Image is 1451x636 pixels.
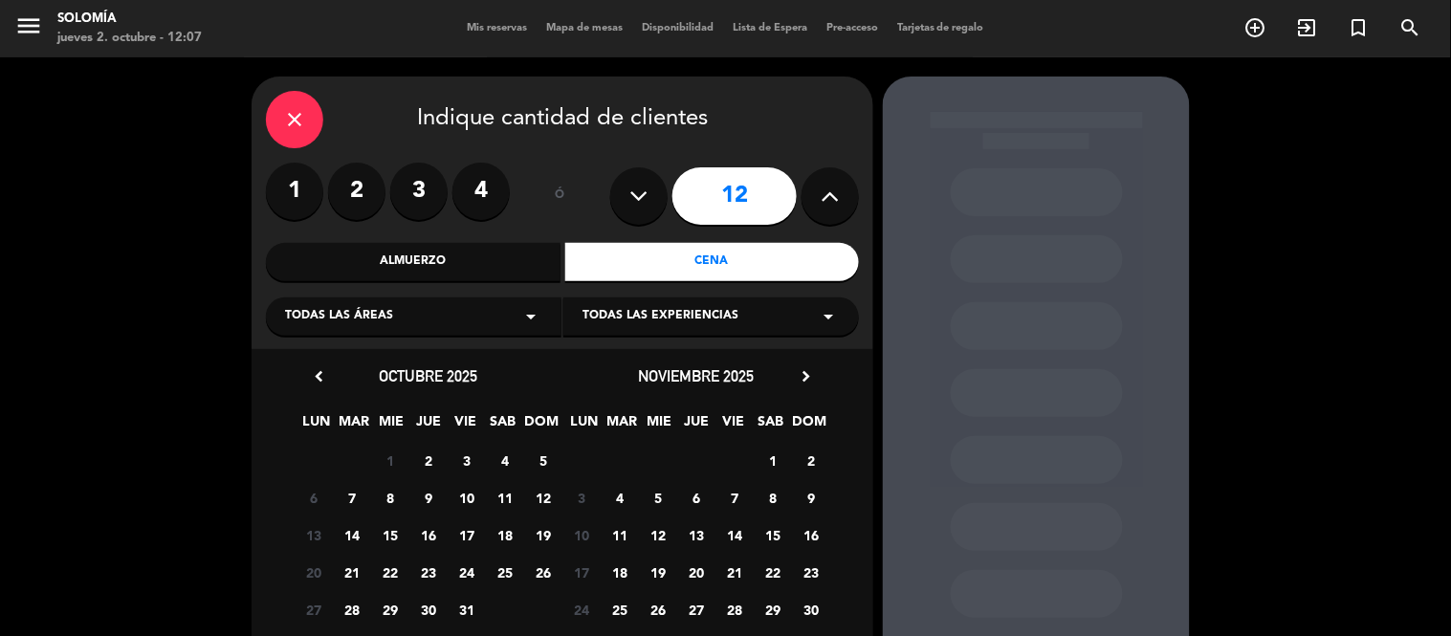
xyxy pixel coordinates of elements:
span: 15 [375,519,407,551]
div: jueves 2. octubre - 12:07 [57,29,202,48]
span: 1 [758,445,789,476]
span: 29 [375,594,407,625]
span: 11 [490,482,521,514]
span: 18 [605,557,636,588]
span: Pre-acceso [817,23,888,33]
span: 25 [490,557,521,588]
div: Almuerzo [266,243,561,281]
span: 22 [758,557,789,588]
span: 24 [451,557,483,588]
span: 8 [758,482,789,514]
span: VIE [451,410,482,442]
span: 2 [796,445,827,476]
span: 23 [796,557,827,588]
i: chevron_left [309,366,329,386]
span: Todas las experiencias [583,307,738,326]
span: 14 [719,519,751,551]
i: arrow_drop_down [519,305,542,328]
span: 27 [298,594,330,625]
span: 6 [298,482,330,514]
span: 14 [337,519,368,551]
span: 25 [605,594,636,625]
span: 24 [566,594,598,625]
span: 9 [796,482,827,514]
label: 3 [390,163,448,220]
span: VIE [718,410,750,442]
span: LUN [301,410,333,442]
span: Tarjetas de regalo [888,23,994,33]
i: menu [14,11,43,40]
span: 13 [681,519,713,551]
i: close [283,108,306,131]
span: 4 [490,445,521,476]
span: 16 [413,519,445,551]
span: 5 [528,445,560,476]
span: 3 [451,445,483,476]
span: 28 [337,594,368,625]
span: 17 [566,557,598,588]
span: SAB [488,410,519,442]
span: 1 [375,445,407,476]
label: 2 [328,163,385,220]
div: Cena [565,243,860,281]
span: 30 [796,594,827,625]
span: 21 [719,557,751,588]
span: 26 [528,557,560,588]
span: MAR [339,410,370,442]
span: 20 [298,557,330,588]
span: 31 [451,594,483,625]
span: 7 [719,482,751,514]
span: 11 [605,519,636,551]
span: 12 [643,519,674,551]
span: Todas las áreas [285,307,393,326]
span: 8 [375,482,407,514]
span: 26 [643,594,674,625]
span: 20 [681,557,713,588]
span: Disponibilidad [632,23,723,33]
i: turned_in_not [1348,16,1371,39]
span: Mapa de mesas [537,23,632,33]
span: 22 [375,557,407,588]
span: Lista de Espera [723,23,817,33]
span: 12 [528,482,560,514]
label: 4 [452,163,510,220]
div: ó [529,163,591,230]
span: Mis reservas [457,23,537,33]
button: menu [14,11,43,47]
i: add_circle_outline [1244,16,1267,39]
i: chevron_right [796,366,816,386]
i: arrow_drop_down [817,305,840,328]
span: SAB [756,410,787,442]
span: JUE [413,410,445,442]
span: 16 [796,519,827,551]
span: 10 [451,482,483,514]
span: 13 [298,519,330,551]
span: DOM [793,410,824,442]
span: 27 [681,594,713,625]
div: Indique cantidad de clientes [266,91,859,148]
span: 21 [337,557,368,588]
span: 9 [413,482,445,514]
span: 18 [490,519,521,551]
span: 7 [337,482,368,514]
span: LUN [569,410,601,442]
span: 3 [566,482,598,514]
span: octubre 2025 [380,366,478,385]
div: Solomía [57,10,202,29]
i: exit_to_app [1296,16,1319,39]
span: 4 [605,482,636,514]
span: JUE [681,410,713,442]
span: 6 [681,482,713,514]
span: MAR [606,410,638,442]
span: 23 [413,557,445,588]
span: 10 [566,519,598,551]
span: 5 [643,482,674,514]
span: 30 [413,594,445,625]
span: 2 [413,445,445,476]
span: 29 [758,594,789,625]
label: 1 [266,163,323,220]
span: 28 [719,594,751,625]
i: search [1399,16,1422,39]
span: MIE [376,410,407,442]
span: MIE [644,410,675,442]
